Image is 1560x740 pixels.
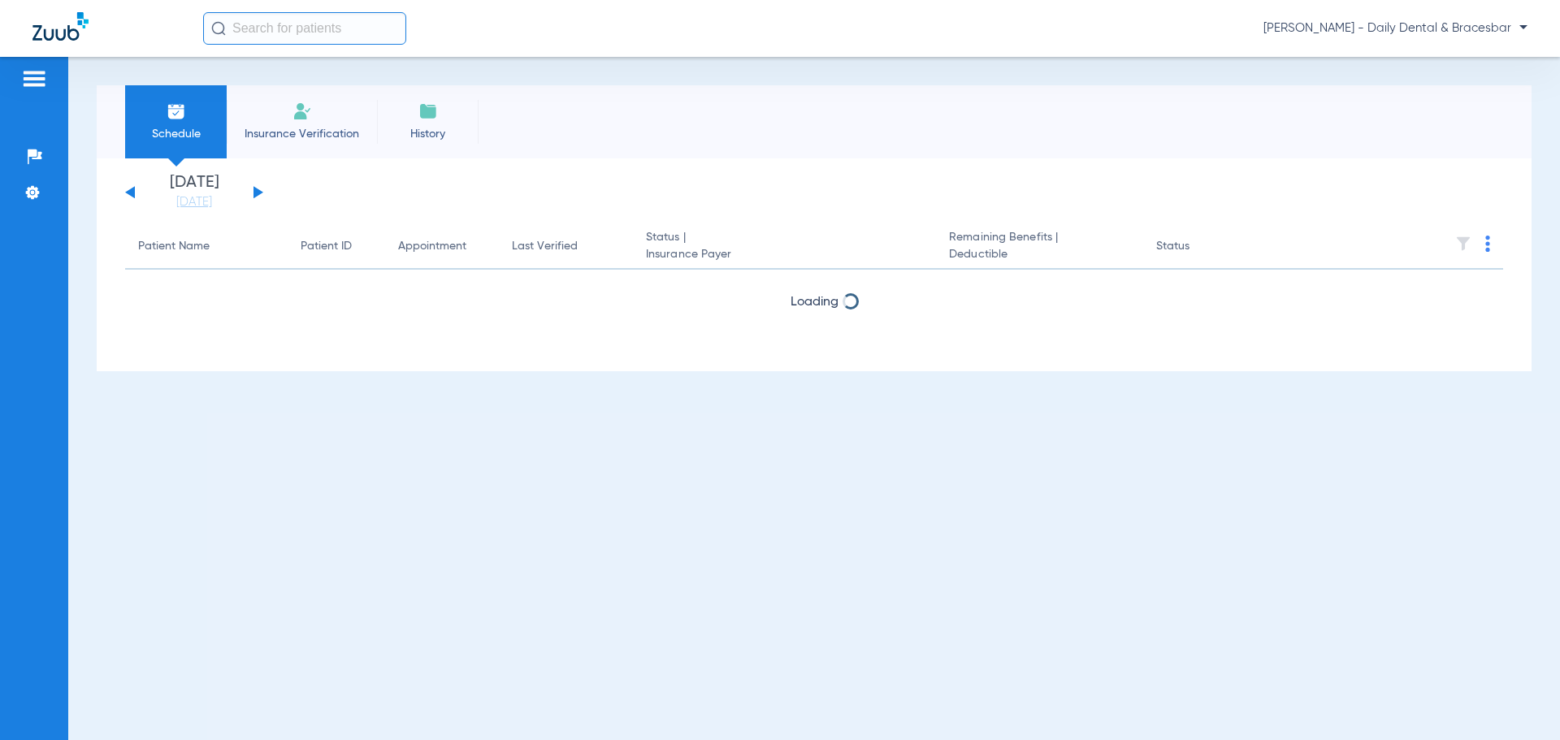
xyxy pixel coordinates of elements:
[936,224,1142,270] th: Remaining Benefits |
[1455,236,1471,252] img: filter.svg
[512,238,620,255] div: Last Verified
[138,238,210,255] div: Patient Name
[301,238,352,255] div: Patient ID
[301,238,372,255] div: Patient ID
[791,296,838,309] span: Loading
[167,102,186,121] img: Schedule
[239,126,365,142] span: Insurance Verification
[203,12,406,45] input: Search for patients
[145,194,243,210] a: [DATE]
[418,102,438,121] img: History
[1143,224,1253,270] th: Status
[211,21,226,36] img: Search Icon
[398,238,486,255] div: Appointment
[512,238,578,255] div: Last Verified
[1263,20,1527,37] span: [PERSON_NAME] - Daily Dental & Bracesbar
[646,246,923,263] span: Insurance Payer
[292,102,312,121] img: Manual Insurance Verification
[389,126,466,142] span: History
[137,126,214,142] span: Schedule
[633,224,936,270] th: Status |
[21,69,47,89] img: hamburger-icon
[949,246,1129,263] span: Deductible
[32,12,89,41] img: Zuub Logo
[138,238,275,255] div: Patient Name
[1485,236,1490,252] img: group-dot-blue.svg
[398,238,466,255] div: Appointment
[145,175,243,210] li: [DATE]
